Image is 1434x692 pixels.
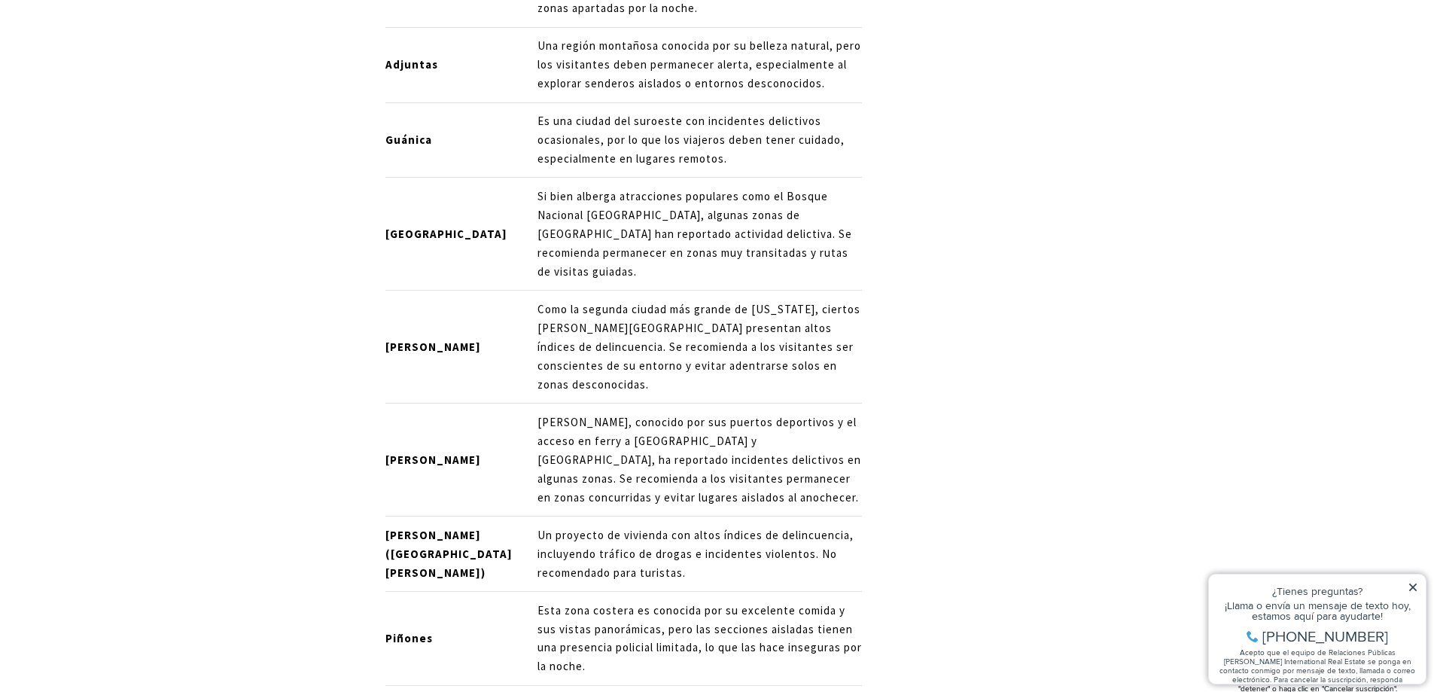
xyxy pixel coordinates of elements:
[72,32,162,47] font: ¿Tienes preguntas?
[385,133,432,147] font: Guánica
[24,46,210,72] font: ¡Llama o envía un mensaje de texto hoy, estamos aquí para ayudarte!
[537,528,854,580] font: Un proyecto de vivienda con altos índices de delincuencia, incluyendo tráfico de drogas e inciden...
[385,631,433,645] font: Piñones
[19,95,215,142] font: Acepto que el equipo de Relaciones Públicas [PERSON_NAME] International Real Estate se ponga en c...
[385,57,438,72] font: Adjuntas
[385,340,481,354] font: [PERSON_NAME]
[385,453,481,467] font: [PERSON_NAME]
[537,189,852,279] font: Si bien alberga atracciones populares como el Bosque Nacional [GEOGRAPHIC_DATA], algunas zonas de...
[385,227,507,241] font: [GEOGRAPHIC_DATA]
[62,73,187,95] font: [PHONE_NUMBER]
[537,38,861,90] font: Una región montañosa conocida por su belleza natural, pero los visitantes deben permanecer alerta...
[537,415,861,505] font: [PERSON_NAME], conocido por sus puertos deportivos y el acceso en ferry a [GEOGRAPHIC_DATA] y [GE...
[537,603,862,674] font: Esta zona costera es conocida por su excelente comida y sus vistas panorámicas, pero las seccione...
[537,114,845,166] font: Es una ciudad del suroeste con incidentes delictivos ocasionales, por lo que los viajeros deben t...
[537,302,860,392] font: Como la segunda ciudad más grande de [US_STATE], ciertos [PERSON_NAME][GEOGRAPHIC_DATA] presentan...
[385,528,513,580] font: [PERSON_NAME] ([GEOGRAPHIC_DATA][PERSON_NAME])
